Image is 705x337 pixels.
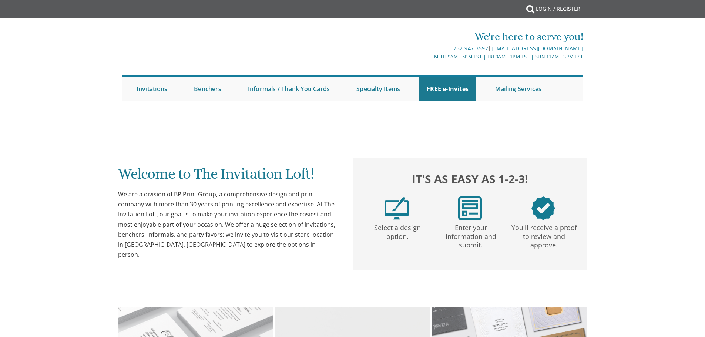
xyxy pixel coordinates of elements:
p: Select a design option. [362,220,433,241]
a: Mailing Services [488,77,549,101]
img: step3.png [531,196,555,220]
h1: Welcome to The Invitation Loft! [118,166,338,188]
div: M-Th 9am - 5pm EST | Fri 9am - 1pm EST | Sun 11am - 3pm EST [276,53,583,61]
a: Specialty Items [349,77,407,101]
p: Enter your information and submit. [436,220,506,250]
a: Benchers [187,77,229,101]
div: We are a division of BP Print Group, a comprehensive design and print company with more than 30 y... [118,189,338,260]
div: We're here to serve you! [276,29,583,44]
a: Invitations [129,77,175,101]
img: step1.png [385,196,409,220]
a: Informals / Thank You Cards [241,77,337,101]
h2: It's as easy as 1-2-3! [360,171,580,187]
p: You'll receive a proof to review and approve. [509,220,579,250]
a: FREE e-Invites [419,77,476,101]
a: [EMAIL_ADDRESS][DOMAIN_NAME] [491,45,583,52]
div: | [276,44,583,53]
img: step2.png [458,196,482,220]
a: 732.947.3597 [453,45,488,52]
